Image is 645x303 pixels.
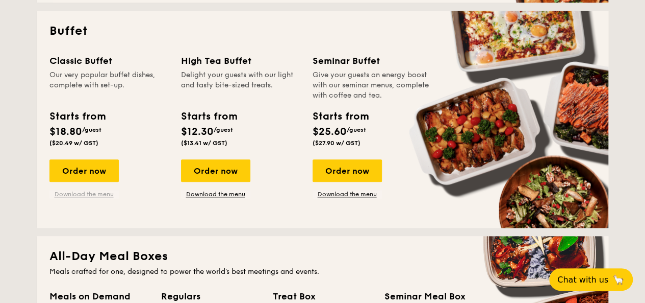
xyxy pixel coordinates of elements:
[49,190,119,198] a: Download the menu
[181,159,250,182] div: Order now
[181,54,300,68] div: High Tea Buffet
[612,274,625,286] span: 🦙
[49,267,596,277] div: Meals crafted for one, designed to power the world's best meetings and events.
[549,268,633,291] button: Chat with us🦙
[557,275,608,285] span: Chat with us
[49,109,105,124] div: Starts from
[49,248,596,265] h2: All-Day Meal Boxes
[49,70,169,101] div: Our very popular buffet dishes, complete with set-up.
[313,126,347,138] span: $25.60
[181,126,214,138] span: $12.30
[49,159,119,182] div: Order now
[49,23,596,39] h2: Buffet
[82,126,101,133] span: /guest
[49,139,98,147] span: ($20.49 w/ GST)
[181,70,300,101] div: Delight your guests with our light and tasty bite-sized treats.
[49,126,82,138] span: $18.80
[347,126,366,133] span: /guest
[49,54,169,68] div: Classic Buffet
[313,109,368,124] div: Starts from
[181,109,237,124] div: Starts from
[313,139,360,147] span: ($27.90 w/ GST)
[181,190,250,198] a: Download the menu
[181,139,227,147] span: ($13.41 w/ GST)
[313,190,382,198] a: Download the menu
[313,159,382,182] div: Order now
[313,70,432,101] div: Give your guests an energy boost with our seminar menus, complete with coffee and tea.
[313,54,432,68] div: Seminar Buffet
[214,126,233,133] span: /guest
